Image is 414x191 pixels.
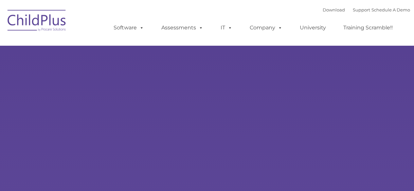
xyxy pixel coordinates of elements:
a: Training Scramble!! [337,21,399,34]
a: Assessments [155,21,210,34]
a: Software [107,21,151,34]
img: ChildPlus by Procare Solutions [4,5,70,38]
a: IT [214,21,239,34]
a: Company [243,21,289,34]
a: Schedule A Demo [371,7,410,12]
a: Download [323,7,345,12]
a: University [293,21,333,34]
font: | [323,7,410,12]
a: Support [353,7,370,12]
